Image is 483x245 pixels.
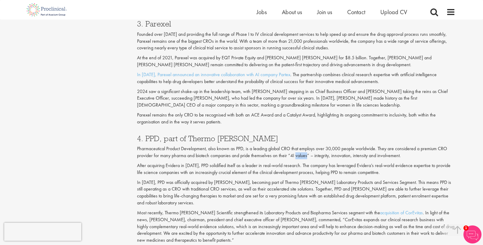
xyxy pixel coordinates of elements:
[463,225,481,243] img: Chatbot
[282,8,302,16] a: About us
[317,8,332,16] a: Join us
[137,31,456,52] p: Founded over [DATE] and providing the full range of Phase I to IV clinical development services t...
[380,8,407,16] a: Upload CV
[137,162,456,176] p: After acquiring Evidera in [DATE], PPD solidified itself as a leader in real-world research. The ...
[137,88,456,109] p: 2024 saw a significant shake-up in the leadership team, with [PERSON_NAME] stepping in as Chief B...
[137,145,456,159] p: Pharmaceutical Product Development, also known as PPD, is a leading global CRO that employs over ...
[347,8,365,16] a: Contact
[257,8,267,16] a: Jobs
[4,223,81,241] iframe: reCAPTCHA
[137,71,456,85] p: . The partnership combines clinical research expertise with artificial intelligence capabilities ...
[137,71,290,78] a: In [DATE], Parexel announced an innovative collaboration with AI company Partex
[463,225,469,231] span: 1
[137,54,456,68] p: At the end of 2021, Parexel was acquired by EQT Private Equity and [PERSON_NAME] [PERSON_NAME] fo...
[137,135,456,142] h3: 4. PPD, part of Thermo [PERSON_NAME]
[137,112,456,126] p: Parexel remains the only CRO to be recognised with both an ACE Award and a Catalyst Award, highli...
[380,209,423,216] a: acquisition of CorEvitas
[137,20,456,28] h3: 3. Parexel
[137,209,456,244] p: Most recently, Thermo [PERSON_NAME] Scientific strengthened its Laboratory Products and Biopharma...
[137,179,456,206] p: In [DATE], PPD was officially acquired by [PERSON_NAME], becoming part of Thermo [PERSON_NAME] La...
